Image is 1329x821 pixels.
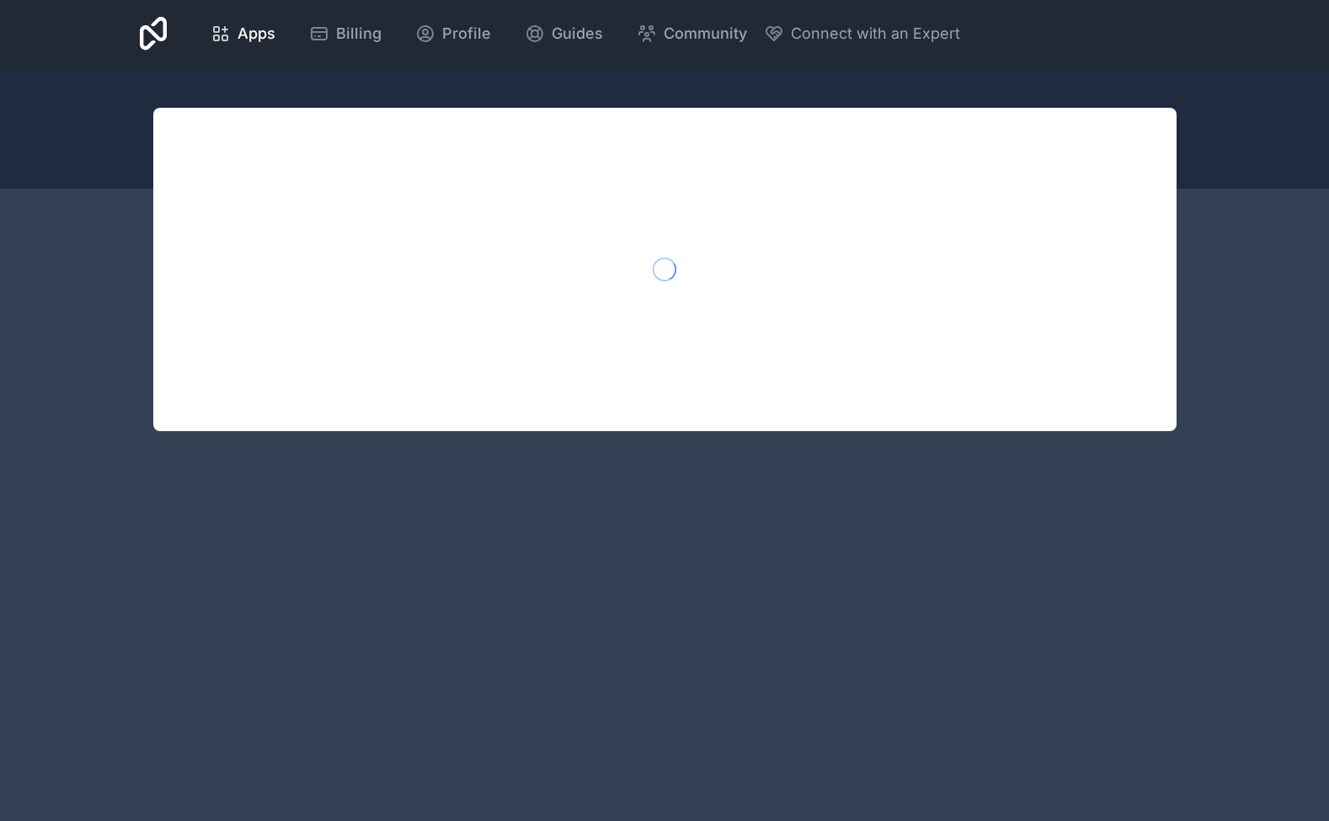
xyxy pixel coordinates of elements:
span: Apps [238,22,275,45]
span: Connect with an Expert [791,22,960,45]
a: Community [623,15,761,52]
button: Connect with an Expert [764,22,960,45]
a: Guides [511,15,616,52]
a: Profile [402,15,504,52]
span: Billing [336,22,382,45]
span: Guides [552,22,603,45]
span: Community [664,22,747,45]
a: Billing [296,15,395,52]
span: Profile [442,22,491,45]
a: Apps [197,15,289,52]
